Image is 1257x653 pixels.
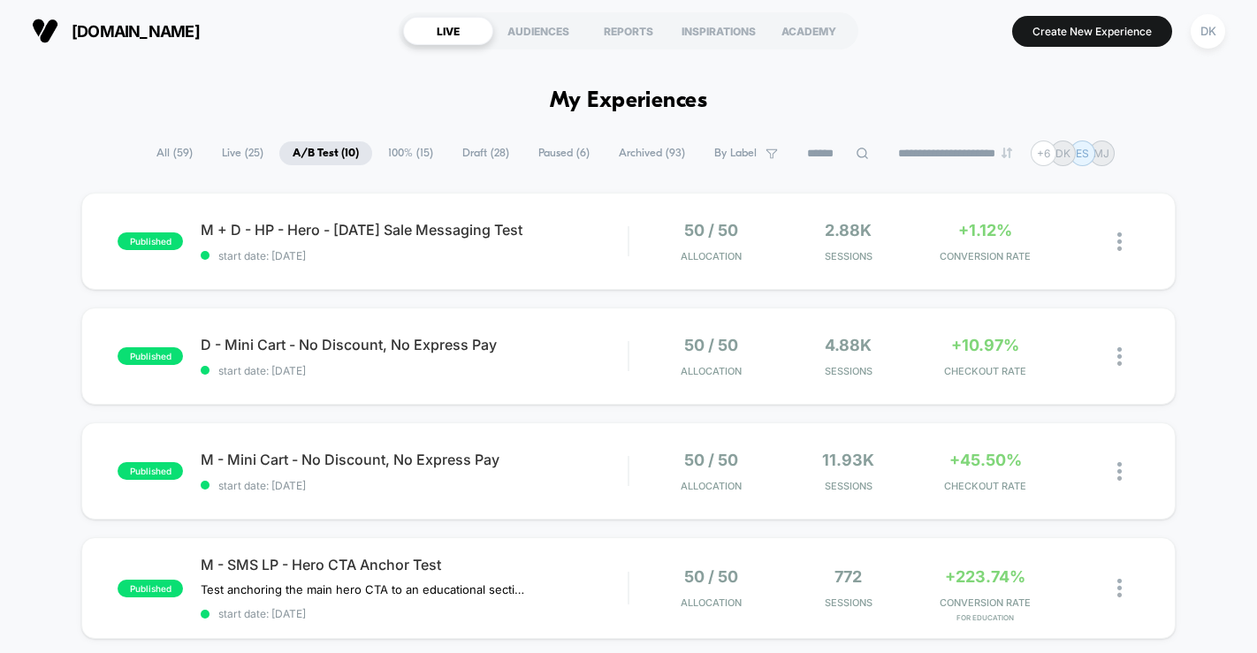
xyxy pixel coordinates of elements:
span: 50 / 50 [684,221,738,239]
span: start date: [DATE] [201,364,628,377]
span: M + D - HP - Hero - [DATE] Sale Messaging Test [201,221,628,239]
p: ES [1076,147,1089,160]
span: for Education [921,613,1049,622]
img: close [1117,232,1122,251]
div: AUDIENCES [493,17,583,45]
img: close [1117,347,1122,366]
span: +1.12% [958,221,1012,239]
span: 50 / 50 [684,336,738,354]
span: Test anchoring the main hero CTA to an educational section about our method vs. TTB product detai... [201,582,529,596]
span: 772 [834,567,862,586]
span: Sessions [784,250,912,262]
p: MJ [1093,147,1109,160]
span: [DOMAIN_NAME] [72,22,200,41]
span: By Label [714,147,757,160]
span: +45.50% [949,451,1022,469]
div: + 6 [1031,140,1056,166]
span: 4.88k [825,336,872,354]
img: Visually logo [32,18,58,44]
p: DK [1055,147,1070,160]
span: Allocation [681,480,742,492]
span: CHECKOUT RATE [921,480,1049,492]
span: published [118,580,183,597]
span: A/B Test ( 10 ) [279,141,372,165]
div: ACADEMY [764,17,854,45]
div: REPORTS [583,17,674,45]
span: 100% ( 15 ) [375,141,446,165]
span: +223.74% [945,567,1025,586]
span: Draft ( 28 ) [449,141,522,165]
button: DK [1185,13,1230,49]
button: Create New Experience [1012,16,1172,47]
button: [DOMAIN_NAME] [27,17,205,45]
span: Allocation [681,250,742,262]
span: 11.93k [822,451,874,469]
span: Archived ( 93 ) [606,141,698,165]
span: published [118,232,183,250]
span: start date: [DATE] [201,249,628,262]
span: Allocation [681,365,742,377]
span: CONVERSION RATE [921,596,1049,609]
span: All ( 59 ) [143,141,206,165]
img: close [1117,579,1122,597]
span: start date: [DATE] [201,607,628,620]
span: CONVERSION RATE [921,250,1049,262]
span: CHECKOUT RATE [921,365,1049,377]
span: Live ( 25 ) [209,141,277,165]
span: published [118,347,183,365]
span: 50 / 50 [684,567,738,586]
img: close [1117,462,1122,481]
div: INSPIRATIONS [674,17,764,45]
span: Sessions [784,480,912,492]
span: start date: [DATE] [201,479,628,492]
span: Sessions [784,365,912,377]
span: Allocation [681,596,742,609]
span: published [118,462,183,480]
span: 2.88k [825,221,872,239]
span: +10.97% [951,336,1019,354]
span: 50 / 50 [684,451,738,469]
span: Sessions [784,596,912,609]
span: Paused ( 6 ) [525,141,603,165]
span: D - Mini Cart - No Discount, No Express Pay [201,336,628,353]
span: M - Mini Cart - No Discount, No Express Pay [201,451,628,468]
h1: My Experiences [550,88,708,114]
div: LIVE [403,17,493,45]
div: DK [1191,14,1225,49]
span: M - SMS LP - Hero CTA Anchor Test [201,556,628,573]
img: end [1002,148,1012,158]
